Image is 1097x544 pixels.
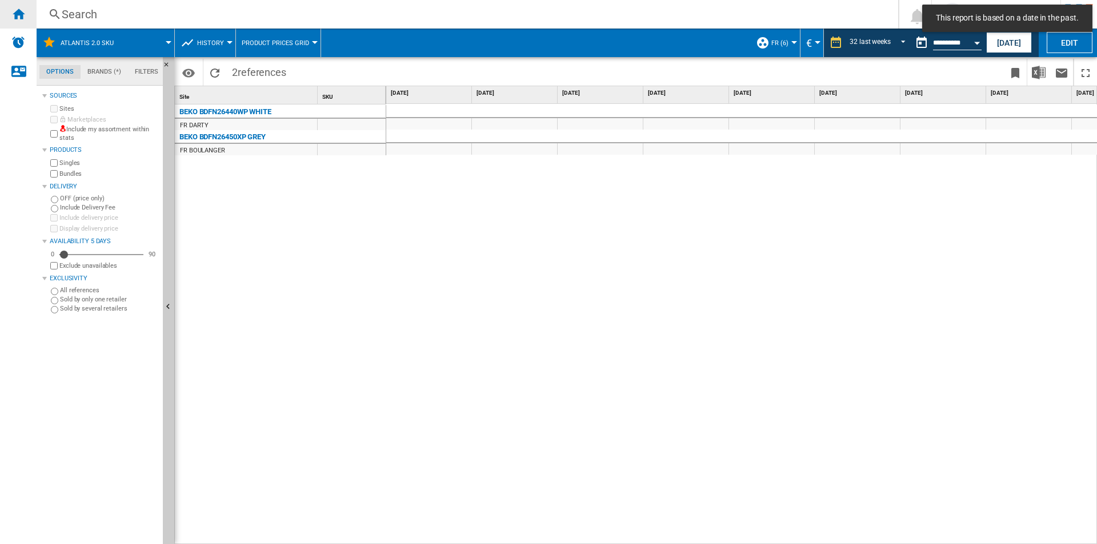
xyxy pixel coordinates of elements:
[967,31,987,51] button: Open calendar
[60,194,158,203] label: OFF (price only)
[177,86,317,104] div: Site Sort None
[51,306,58,313] input: Sold by several retailers
[1074,59,1097,86] button: Maximize
[50,116,58,123] input: Marketplaces
[1004,59,1027,86] button: Bookmark this report
[59,125,158,143] label: Include my assortment within stats
[50,182,158,191] div: Delivery
[988,86,1071,100] div: [DATE]
[50,105,58,112] input: Sites
[819,89,898,97] span: [DATE]
[646,86,728,100] div: [DATE]
[562,89,640,97] span: [DATE]
[242,39,309,47] span: Product prices grid
[50,225,58,232] input: Display delivery price
[179,105,271,119] div: BEKO BDFN26440WP WHITE
[177,62,200,83] button: Options
[163,57,177,78] button: Hide
[731,86,814,100] div: [DATE]
[50,214,58,221] input: Include delivery price
[59,213,158,222] label: Include delivery price
[477,89,555,97] span: [DATE]
[59,104,158,113] label: Sites
[817,86,900,100] div: [DATE]
[991,89,1069,97] span: [DATE]
[51,288,58,295] input: All references
[59,224,158,233] label: Display delivery price
[560,86,643,100] div: [DATE]
[146,250,158,259] div: 90
[771,29,794,57] button: FR (6)
[226,59,292,83] span: 2
[50,146,158,155] div: Products
[50,170,58,178] input: Bundles
[81,65,128,79] md-tab-item: Brands (*)
[62,6,868,22] div: Search
[903,86,986,100] div: [DATE]
[179,94,189,100] span: Site
[1032,66,1046,79] img: excel-24x24.png
[474,86,557,100] div: [DATE]
[59,249,143,260] md-slider: Availability
[50,262,58,269] input: Display delivery price
[910,29,984,57] div: This report is based on a date in the past.
[320,86,386,104] div: Sort None
[11,35,25,49] img: alerts-logo.svg
[60,304,158,313] label: Sold by several retailers
[60,286,158,295] label: All references
[910,31,933,54] button: md-calendar
[391,89,469,97] span: [DATE]
[734,89,812,97] span: [DATE]
[1050,59,1073,86] button: Send this report by email
[50,274,158,283] div: Exclusivity
[59,170,158,178] label: Bundles
[51,205,58,212] input: Include Delivery Fee
[50,159,58,167] input: Singles
[51,297,58,304] input: Sold by only one retailer
[181,29,230,57] div: History
[180,145,225,156] div: FR BOULANGER
[197,29,230,57] button: History
[322,94,333,100] span: SKU
[50,91,158,100] div: Sources
[771,39,788,47] span: FR (6)
[848,34,910,53] md-select: REPORTS.WIZARD.STEPS.REPORT.STEPS.REPORT_OPTIONS.PERIOD: 32 last weeks
[203,59,226,86] button: Reload
[179,130,266,144] div: BEKO BDFN26450XP GREY
[648,89,726,97] span: [DATE]
[59,115,158,124] label: Marketplaces
[905,89,983,97] span: [DATE]
[242,29,315,57] button: Product prices grid
[128,65,165,79] md-tab-item: Filters
[59,159,158,167] label: Singles
[51,196,58,203] input: OFF (price only)
[39,65,81,79] md-tab-item: Options
[800,29,824,57] md-menu: Currency
[180,120,209,131] div: FR DARTY
[986,32,1032,53] button: [DATE]
[50,127,58,141] input: Include my assortment within stats
[197,39,224,47] span: History
[61,39,114,47] span: Atlantis 2.0 SKU
[50,237,158,246] div: Availability 5 Days
[59,261,158,270] label: Exclude unavailables
[238,66,286,78] span: references
[389,86,471,100] div: [DATE]
[61,29,125,57] button: Atlantis 2.0 SKU
[42,29,169,57] div: Atlantis 2.0 SKU
[177,86,317,104] div: Sort None
[806,37,812,49] span: €
[59,125,66,132] img: mysite-not-bg-18x18.png
[806,29,818,57] button: €
[850,38,891,46] div: 32 last weeks
[756,29,794,57] div: FR (6)
[932,13,1082,24] span: This report is based on a date in the past.
[60,203,158,212] label: Include Delivery Fee
[48,250,57,259] div: 0
[320,86,386,104] div: SKU Sort None
[1027,59,1050,86] button: Download in Excel
[60,295,158,304] label: Sold by only one retailer
[1047,32,1092,53] button: Edit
